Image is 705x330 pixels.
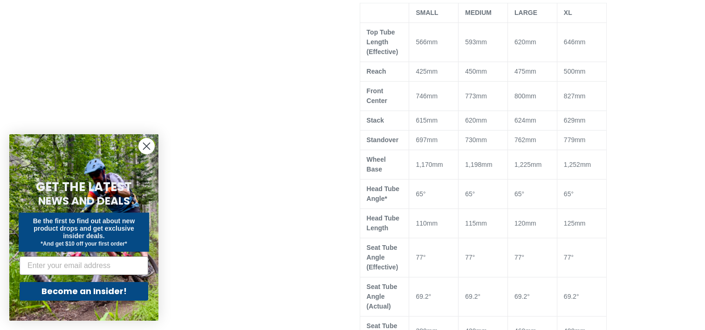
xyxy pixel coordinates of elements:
[571,254,574,261] span: °
[423,190,426,198] span: °
[521,190,524,198] span: °
[459,82,508,111] td: 773mm
[514,9,537,16] span: LARGE
[478,293,480,300] span: °
[416,9,438,16] span: SMALL
[20,256,148,275] input: Enter your email address
[367,244,398,271] span: Seat Tube Angle (Effective)
[465,117,487,124] span: 620mm
[557,238,606,277] td: 77
[507,209,557,238] td: 120mm
[367,117,384,124] span: Stack
[367,136,398,144] span: Standover
[423,254,426,261] span: °
[527,293,530,300] span: °
[459,62,508,82] td: 450mm
[564,117,586,124] span: 629mm
[557,82,606,111] td: 827mm
[557,277,606,316] td: 69.2
[409,82,459,111] td: 746mm
[472,190,475,198] span: °
[409,179,459,209] td: 65
[472,254,475,261] span: °
[459,131,508,150] td: 730mm
[459,150,508,179] td: 1,198mm
[459,209,508,238] td: 115mm
[465,9,492,16] span: MEDIUM
[459,238,508,277] td: 77
[557,150,606,179] td: 1,252mm
[41,241,127,247] span: *And get $10 off your first order*
[409,62,459,82] td: 425mm
[571,190,574,198] span: °
[36,179,132,195] span: GET THE LATEST
[514,117,536,124] span: 624mm
[557,23,606,62] td: 646mm
[409,209,459,238] td: 110mm
[138,138,155,154] button: Close dialog
[367,156,386,173] span: Wheel Base
[557,209,606,238] td: 125mm
[367,87,387,104] span: Front Center
[507,23,557,62] td: 620mm
[367,185,400,202] span: Head Tube Angle*
[416,117,438,124] span: 615mm
[20,282,148,301] button: Become an Insider!
[507,82,557,111] td: 800mm
[409,150,459,179] td: 1,170mm
[367,68,386,75] span: Reach
[507,179,557,209] td: 65
[367,28,398,55] span: Top Tube Length (Effective)
[459,277,508,316] td: 69.2
[557,179,606,209] td: 65
[409,277,459,316] td: 69.2
[507,131,557,150] td: 762mm
[409,238,459,277] td: 77
[507,277,557,316] td: 69.2
[367,283,397,310] span: Seat Tube Angle (Actual)
[459,23,508,62] td: 593mm
[409,131,459,150] td: 697mm
[507,62,557,82] td: 475mm
[507,150,557,179] td: 1,225mm
[459,179,508,209] td: 65
[367,214,400,232] span: Head Tube Length
[557,131,606,150] td: 779mm
[33,217,135,240] span: Be the first to find out about new product drops and get exclusive insider deals.
[38,193,130,208] span: NEWS AND DEALS
[521,254,524,261] span: °
[507,238,557,277] td: 77
[429,293,431,300] span: °
[557,62,606,82] td: 500mm
[576,293,579,300] span: °
[409,23,459,62] td: 566mm
[564,9,572,16] span: XL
